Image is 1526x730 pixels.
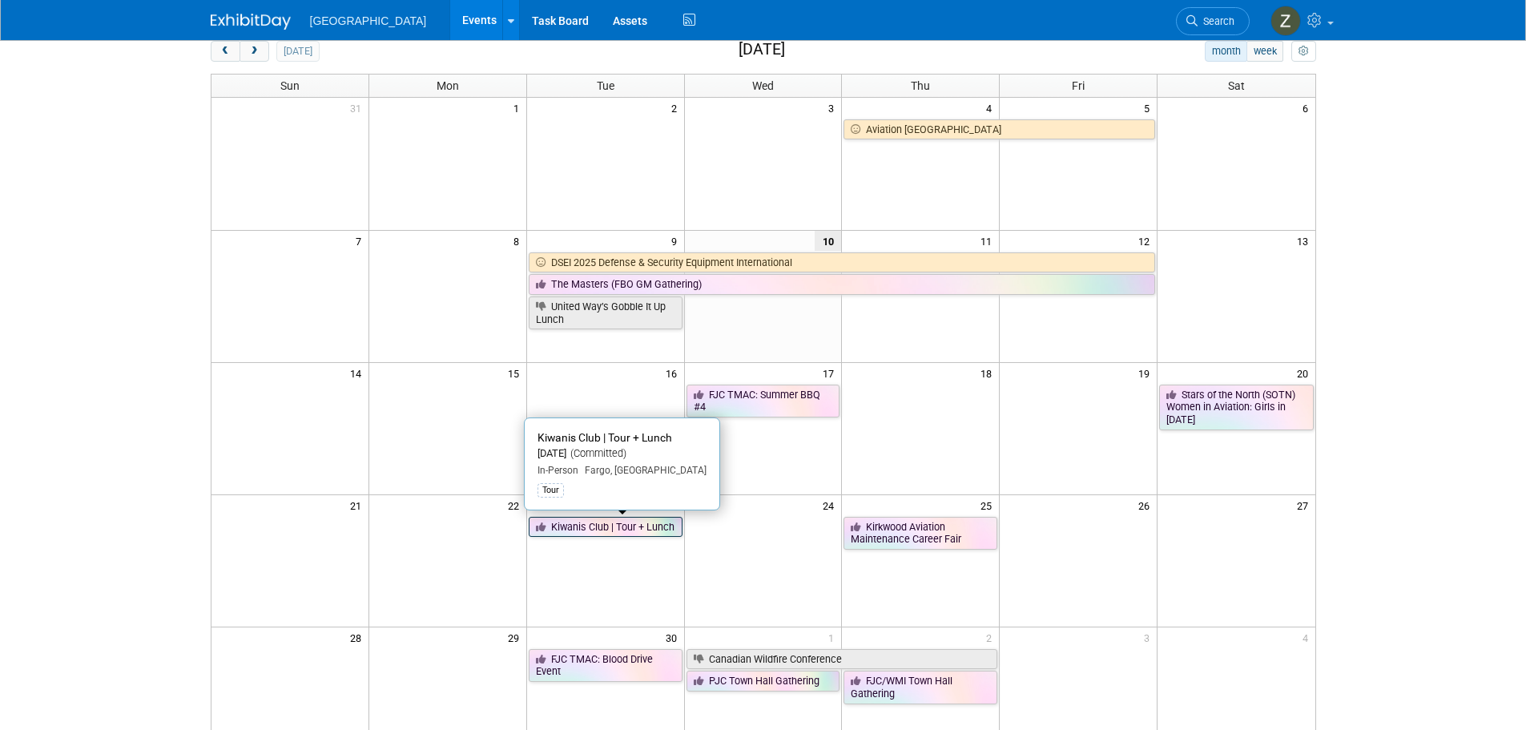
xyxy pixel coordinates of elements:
span: 17 [821,363,841,383]
span: 5 [1142,98,1157,118]
span: 30 [664,627,684,647]
a: FJC/WMI Town Hall Gathering [844,671,997,704]
a: Aviation [GEOGRAPHIC_DATA] [844,119,1155,140]
span: 28 [348,627,368,647]
span: Thu [911,79,930,92]
span: In-Person [538,465,578,476]
div: [DATE] [538,447,707,461]
button: prev [211,41,240,62]
span: 29 [506,627,526,647]
span: 18 [979,363,999,383]
a: Kiwanis Club | Tour + Lunch [529,517,682,538]
div: Tour [538,483,564,498]
span: 7 [354,231,368,251]
span: Fri [1072,79,1085,92]
span: Sun [280,79,300,92]
a: PJC Town Hall Gathering [686,671,840,692]
i: Personalize Calendar [1299,46,1309,57]
span: Kiwanis Club | Tour + Lunch [538,431,672,444]
a: The Masters (FBO GM Gathering) [529,274,1155,295]
a: Canadian Wildfire Conference [686,649,998,670]
a: United Way’s Gobble It Up Lunch [529,296,682,329]
span: Tue [597,79,614,92]
span: 3 [1142,627,1157,647]
span: 14 [348,363,368,383]
span: 21 [348,495,368,515]
a: FJC TMAC: Summer BBQ #4 [686,385,840,417]
h2: [DATE] [739,41,785,58]
span: 9 [670,231,684,251]
span: 3 [827,98,841,118]
span: 8 [512,231,526,251]
span: 15 [506,363,526,383]
img: Zoe Graham [1270,6,1301,36]
span: 24 [821,495,841,515]
button: [DATE] [276,41,319,62]
span: (Committed) [566,447,626,459]
span: 31 [348,98,368,118]
span: 4 [1301,627,1315,647]
span: Sat [1228,79,1245,92]
span: 6 [1301,98,1315,118]
span: 22 [506,495,526,515]
span: 4 [984,98,999,118]
button: week [1246,41,1283,62]
a: Search [1176,7,1250,35]
button: month [1205,41,1247,62]
span: 19 [1137,363,1157,383]
span: 1 [827,627,841,647]
span: [GEOGRAPHIC_DATA] [310,14,427,27]
span: 25 [979,495,999,515]
span: 2 [670,98,684,118]
img: ExhibitDay [211,14,291,30]
span: 11 [979,231,999,251]
a: Stars of the North (SOTN) Women in Aviation: Girls in [DATE] [1159,385,1313,430]
span: 26 [1137,495,1157,515]
span: 10 [815,231,841,251]
span: 2 [984,627,999,647]
span: 27 [1295,495,1315,515]
span: 13 [1295,231,1315,251]
span: Mon [437,79,459,92]
button: myCustomButton [1291,41,1315,62]
span: Wed [752,79,774,92]
a: DSEI 2025 Defense & Security Equipment International [529,252,1155,273]
span: 16 [664,363,684,383]
button: next [240,41,269,62]
span: Search [1198,15,1234,27]
span: 12 [1137,231,1157,251]
span: 20 [1295,363,1315,383]
span: 1 [512,98,526,118]
span: Fargo, [GEOGRAPHIC_DATA] [578,465,707,476]
a: FJC TMAC: Blood Drive Event [529,649,682,682]
a: Kirkwood Aviation Maintenance Career Fair [844,517,997,550]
